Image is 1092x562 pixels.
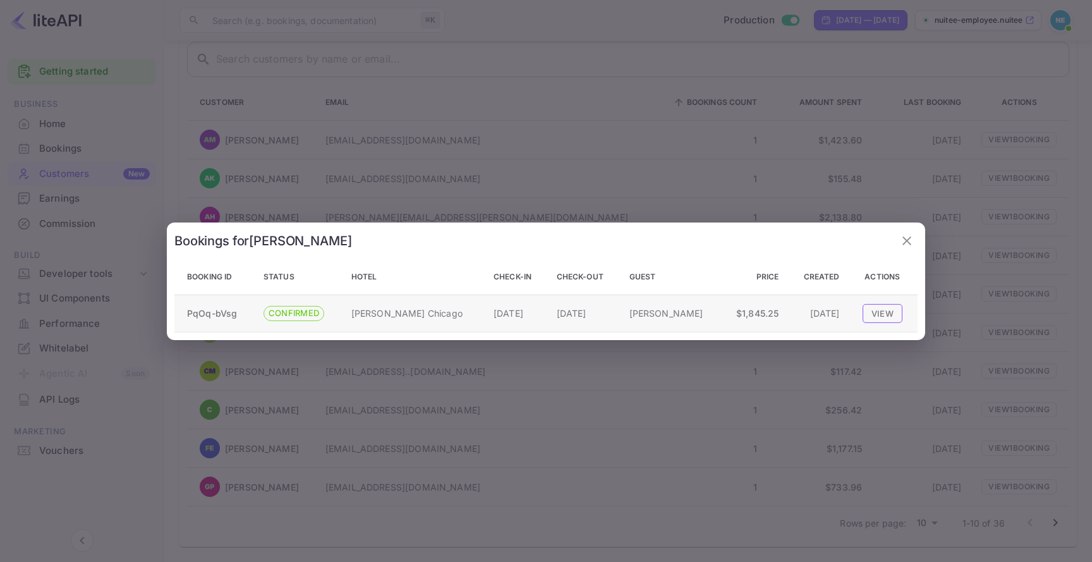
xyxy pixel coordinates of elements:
th: Actions [850,259,918,295]
button: View [863,303,902,322]
p: [DATE] [557,307,609,320]
th: Created [789,259,849,295]
th: Price [721,259,789,295]
p: [DATE] [799,307,839,320]
th: Check-out [547,259,619,295]
th: Hotel [341,259,483,295]
th: Check-in [483,259,547,295]
p: [PERSON_NAME] [629,307,711,320]
th: Booking ID [174,259,253,295]
h2: Bookings for [PERSON_NAME] [174,233,352,248]
p: [DATE] [494,307,537,320]
th: Status [253,259,341,295]
p: $1,845.25 [731,307,779,320]
span: CONFIRMED [264,307,324,320]
p: PqOq-bVsg [187,307,243,320]
th: Guest [619,259,721,295]
p: [PERSON_NAME] Chicago [351,307,473,320]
